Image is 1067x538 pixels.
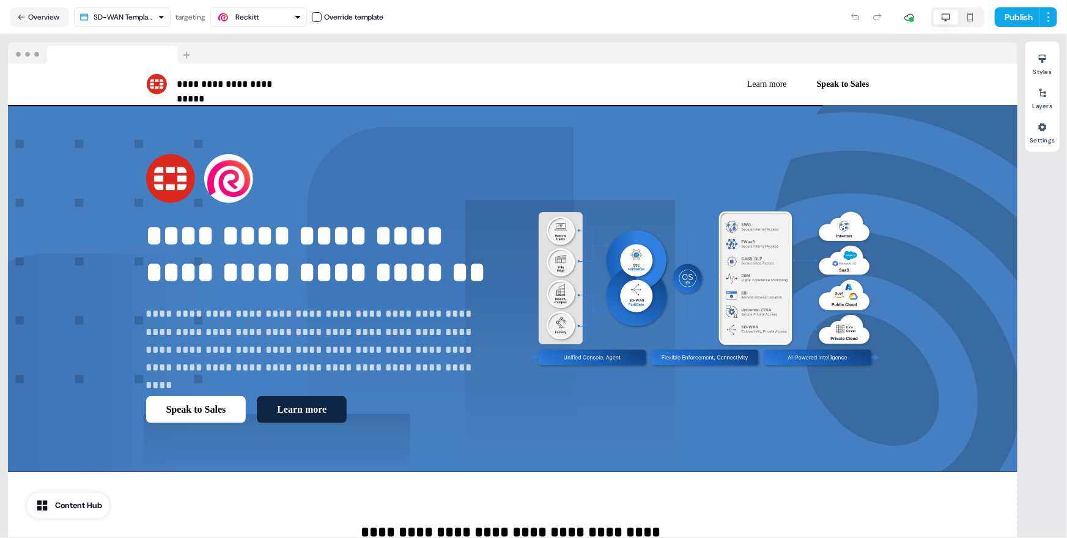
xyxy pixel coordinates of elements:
div: Reckitt [235,11,259,23]
div: Override template [324,11,383,23]
button: Overview [10,7,69,27]
button: Styles [1025,49,1060,76]
div: Learn moreSpeak to Sales [518,73,880,95]
div: Content Hub [55,499,102,512]
div: SD-WAN Template [94,11,153,23]
img: Image [530,154,880,424]
button: Learn more [257,396,347,423]
div: targeting [175,11,205,23]
button: Speak to Sales [807,73,880,95]
div: Speak to SalesLearn more [146,396,496,423]
button: Content Hub [27,493,109,518]
button: Speak to Sales [146,396,246,423]
img: Browser topbar [8,42,196,64]
button: Settings [1025,117,1060,144]
button: Learn more [737,73,797,95]
button: Reckitt [210,7,307,27]
button: Publish [995,7,1040,27]
button: Layers [1025,83,1060,110]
